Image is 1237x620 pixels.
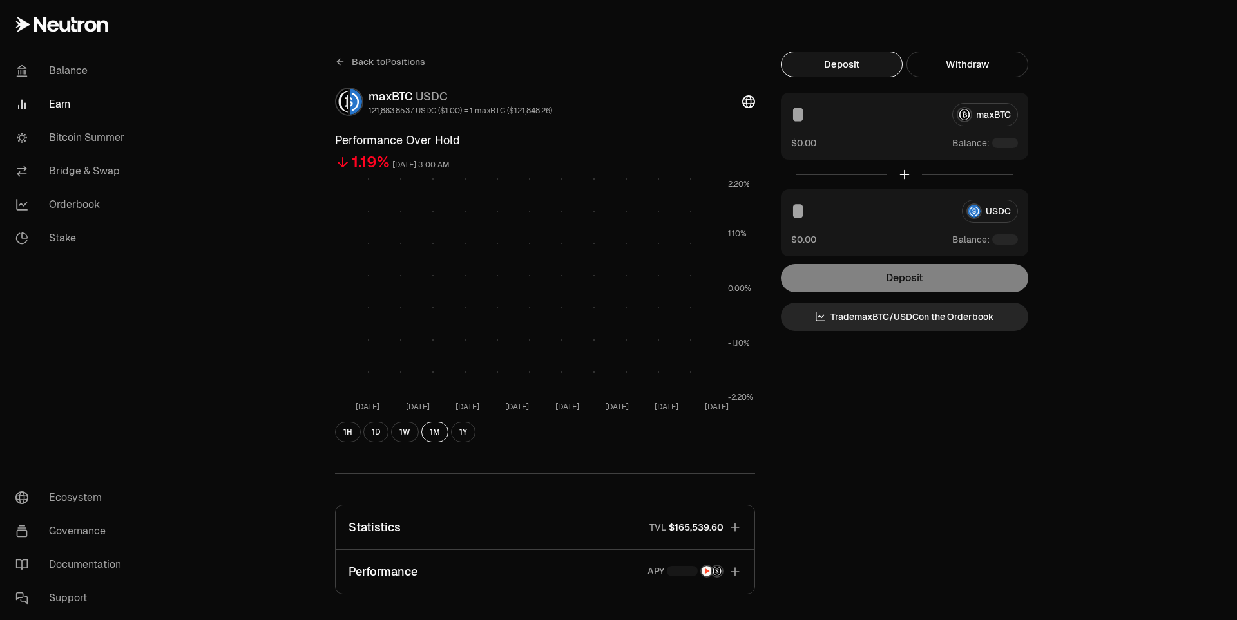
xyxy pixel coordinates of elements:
[647,565,664,579] p: APY
[352,55,425,68] span: Back to Positions
[5,188,139,221] a: Orderbook
[791,136,816,149] button: $0.00
[416,89,448,104] span: USDC
[421,422,448,442] button: 1M
[336,89,348,115] img: maxBTC Logo
[5,221,139,255] a: Stake
[952,233,990,246] span: Balance:
[5,88,139,121] a: Earn
[336,550,754,594] button: PerformanceAPYNTRNStructured Points
[728,283,751,294] tspan: 0.00%
[369,88,552,106] div: maxBTC
[335,52,425,72] a: Back toPositions
[5,155,139,188] a: Bridge & Swap
[669,521,724,534] span: $165,539.60
[906,52,1028,77] button: Withdraw
[702,566,712,576] img: NTRN
[505,402,529,412] tspan: [DATE]
[728,392,753,402] tspan: -2.20%
[406,402,430,412] tspan: [DATE]
[952,136,990,149] span: Balance:
[455,402,479,412] tspan: [DATE]
[349,518,401,536] p: Statistics
[5,54,139,88] a: Balance
[369,106,552,116] div: 121,883.8537 USDC ($1.00) = 1 maxBTC ($121,848.26)
[335,131,755,149] h3: Performance Over Hold
[352,152,390,173] div: 1.19%
[363,422,388,442] button: 1D
[712,566,722,576] img: Structured Points
[451,422,475,442] button: 1Y
[392,158,450,173] div: [DATE] 3:00 AM
[728,179,750,189] tspan: 2.20%
[5,548,139,581] a: Documentation
[605,402,629,412] tspan: [DATE]
[350,89,362,115] img: USDC Logo
[791,233,816,246] button: $0.00
[391,422,419,442] button: 1W
[349,563,417,581] p: Performance
[781,303,1028,331] a: TrademaxBTC/USDCon the Orderbook
[655,402,678,412] tspan: [DATE]
[781,52,903,77] button: Deposit
[705,402,729,412] tspan: [DATE]
[555,402,579,412] tspan: [DATE]
[335,422,361,442] button: 1H
[356,402,379,412] tspan: [DATE]
[649,521,666,534] p: TVL
[728,229,747,239] tspan: 1.10%
[5,581,139,615] a: Support
[336,505,754,549] button: StatisticsTVL$165,539.60
[5,514,139,548] a: Governance
[5,121,139,155] a: Bitcoin Summer
[728,338,750,348] tspan: -1.10%
[5,481,139,514] a: Ecosystem
[667,565,724,578] button: NTRNStructured Points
